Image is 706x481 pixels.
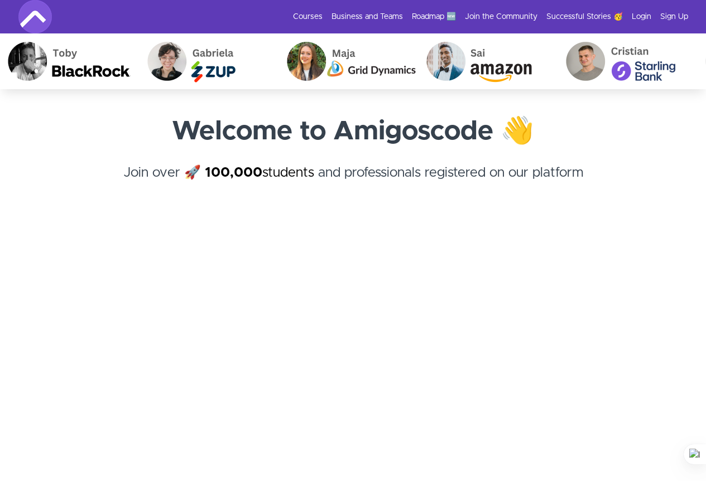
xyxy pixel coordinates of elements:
[205,166,262,179] strong: 100,000
[555,33,694,89] img: Cristian
[18,163,688,203] h4: Join over 🚀 and professionals registered on our platform
[660,11,688,22] a: Sign Up
[546,11,623,22] a: Successful Stories 🥳
[332,11,403,22] a: Business and Teams
[412,11,456,22] a: Roadmap 🆕
[632,11,651,22] a: Login
[415,33,555,89] img: Sai
[465,11,537,22] a: Join the Community
[293,11,323,22] a: Courses
[205,166,314,179] a: 100,000students
[276,33,415,89] img: Maja
[172,118,534,145] strong: Welcome to Amigoscode 👋
[136,33,276,89] img: Gabriela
